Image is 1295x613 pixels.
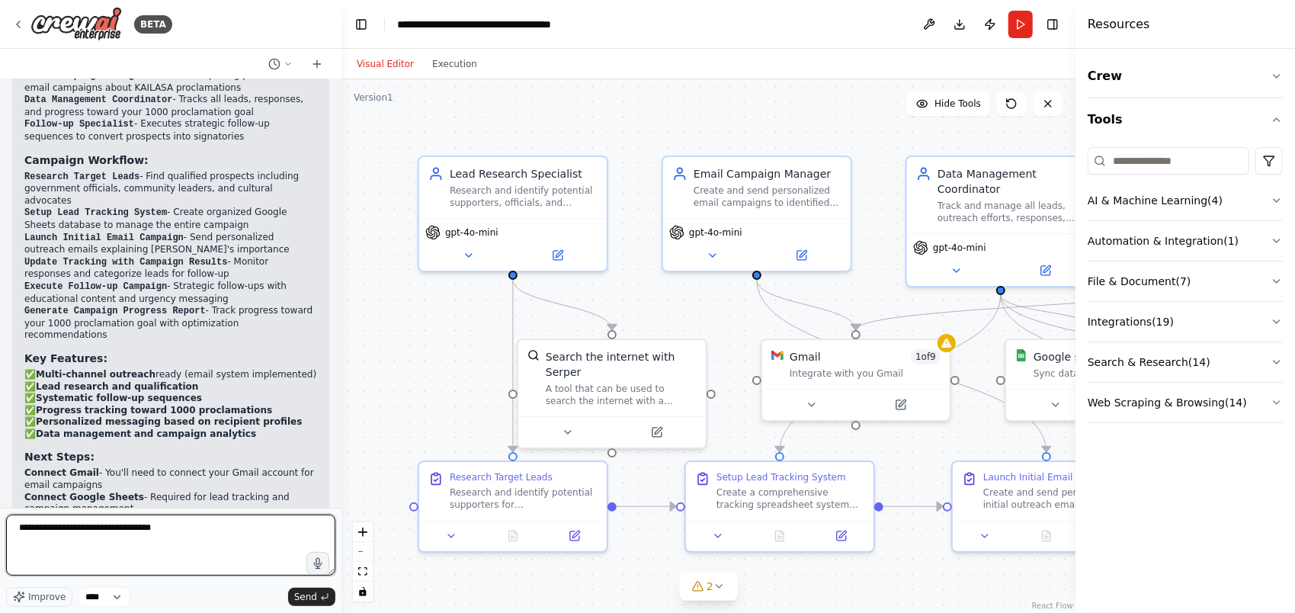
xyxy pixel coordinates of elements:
code: Execute Follow-up Campaign [24,281,167,292]
g: Edge from 511862da-5da9-4cdd-a7ba-0310d65cd052 to 4d37d54d-471c-4917-85f9-906c7be1aa28 [883,499,943,514]
div: GmailGmail1of9Integrate with you Gmail [761,339,951,422]
code: Launch Initial Email Campaign [24,233,184,243]
button: zoom out [353,542,373,562]
nav: breadcrumb [397,17,569,32]
button: Start a new chat [305,55,329,73]
div: Integrate with you Gmail [790,367,941,380]
button: No output available [1015,527,1079,545]
div: Create a comprehensive tracking spreadsheet system for managing the {organization_name} proclamat... [716,486,864,511]
button: Switch to previous chat [262,55,299,73]
button: Tools [1088,98,1283,141]
button: zoom in [353,522,373,542]
button: Click to speak your automation idea [306,552,329,575]
g: Edge from 70cc5a1c-fb19-40eb-9458-c87b4eda0ec2 to 7bdbb3c0-1e4b-407f-8871-07b507ceef24 [505,280,620,330]
span: Hide Tools [934,98,981,110]
div: Setup Lead Tracking System [716,471,846,483]
img: SerperDevTool [527,349,540,361]
li: - Track progress toward your 1000 proclamation goal with optimization recommendations [24,305,317,342]
button: Improve [6,587,72,607]
span: gpt-4o-mini [933,242,986,254]
li: - You'll need to connect your Gmail account for email campaigns [24,467,317,491]
button: Open in side panel [857,396,944,414]
div: Research Target LeadsResearch and identify potential supporters for {organization_name} proclamat... [418,461,608,553]
div: Gmail [790,349,821,364]
div: Research and identify potential supporters for {organization_name} proclamations, including gover... [450,486,598,511]
div: Setup Lead Tracking SystemCreate a comprehensive tracking spreadsheet system for managing the {or... [684,461,875,553]
button: No output available [748,527,813,545]
span: Number of enabled actions [911,349,941,364]
button: Automation & Integration(1) [1088,221,1283,261]
g: Edge from b2c6c9d8-3034-4756-b803-c632798a6afe to 53541f2e-1b8f-45ba-8415-1003e5a2f0a0 [749,280,864,330]
strong: Personalized messaging based on recipient profiles [36,416,302,427]
button: Web Scraping & Browsing(14) [1088,383,1283,422]
li: - Required for lead tracking and campaign management [24,492,317,515]
img: Google Sheets [1015,349,1027,361]
div: Research and identify potential supporters, officials, and influential individuals who might be i... [450,185,598,209]
a: React Flow attribution [1032,602,1073,610]
button: toggle interactivity [353,582,373,602]
code: Generate Campaign Progress Report [24,306,206,316]
div: Google SheetsGoogle sheetsSync data with Google Sheets [1005,339,1195,422]
div: Create and send personalized initial outreach emails to all identified leads about {organization_... [983,486,1131,511]
code: Follow-up Specialist [24,119,134,130]
span: gpt-4o-mini [689,226,742,239]
div: Launch Initial Email Campaign [983,471,1122,483]
div: Sync data with Google Sheets [1034,367,1184,380]
button: Hide Tools [907,91,990,116]
div: A tool that can be used to search the internet with a search_query. Supports different search typ... [546,383,697,407]
strong: Next Steps: [24,451,95,463]
div: Create and send personalized email campaigns to identified leads about {organization_name} procla... [694,185,841,209]
div: Data Management CoordinatorTrack and manage all leads, outreach efforts, responses, and proclamat... [906,156,1096,287]
strong: Key Features: [24,352,107,364]
strong: Connect Google Sheets [24,492,144,502]
div: Launch Initial Email CampaignCreate and send personalized initial outreach emails to all identifi... [951,461,1142,553]
div: Google sheets [1034,349,1110,364]
button: Hide left sidebar [351,14,372,35]
button: File & Document(7) [1088,262,1283,301]
div: Track and manage all leads, outreach efforts, responses, and proclamation signings in organized s... [938,200,1085,224]
div: Version 1 [354,91,393,104]
div: Data Management Coordinator [938,166,1085,197]
div: React Flow controls [353,522,373,602]
span: Improve [28,591,66,603]
button: Hide right sidebar [1042,14,1063,35]
button: Open in side panel [614,423,700,441]
g: Edge from b2c6c9d8-3034-4756-b803-c632798a6afe to 4d37d54d-471c-4917-85f9-906c7be1aa28 [749,280,1054,452]
li: - Executes strategic follow-up sequences to convert prospects into signatories [24,118,317,143]
button: Execution [423,55,486,73]
button: Visual Editor [348,55,423,73]
div: Research Target Leads [450,471,553,483]
strong: Multi-channel outreach [36,369,155,380]
div: Email Campaign Manager [694,166,841,181]
button: Open in side panel [815,527,867,545]
img: Gmail [771,349,784,361]
g: Edge from 70cc5a1c-fb19-40eb-9458-c87b4eda0ec2 to c617aabe-5965-493d-99d2-d333a76cc248 [505,280,521,452]
strong: Data management and campaign analytics [36,428,256,439]
div: SerperDevToolSearch the internet with SerperA tool that can be used to search the internet with a... [517,339,707,449]
div: Lead Research Specialist [450,166,598,181]
g: Edge from c617aabe-5965-493d-99d2-d333a76cc248 to 511862da-5da9-4cdd-a7ba-0310d65cd052 [617,499,676,514]
button: Open in side panel [758,246,845,265]
span: gpt-4o-mini [445,226,498,239]
code: Research Target Leads [24,172,139,182]
button: Crew [1088,55,1283,98]
button: Open in side panel [514,246,601,265]
button: Search & Research(14) [1088,342,1283,382]
code: Setup Lead Tracking System [24,207,167,218]
button: Send [288,588,335,606]
span: Send [294,591,317,603]
button: 2 [679,573,738,601]
code: Data Management Coordinator [24,95,172,105]
button: No output available [481,527,546,545]
li: - Tracks all leads, responses, and progress toward your 1000 proclamation goal [24,94,317,118]
strong: Progress tracking toward 1000 proclamations [36,405,272,416]
li: - Create organized Google Sheets database to manage the entire campaign [24,207,317,231]
button: Open in side panel [548,527,601,545]
h4: Resources [1088,15,1150,34]
g: Edge from 92020e43-7163-4e21-a467-1449d56b133f to 511862da-5da9-4cdd-a7ba-0310d65cd052 [772,295,1008,452]
li: - Find qualified prospects including government officials, community leaders, and cultural advocates [24,171,317,207]
div: Lead Research SpecialistResearch and identify potential supporters, officials, and influential in... [418,156,608,272]
div: BETA [134,15,172,34]
button: fit view [353,562,373,582]
div: Email Campaign ManagerCreate and send personalized email campaigns to identified leads about {org... [662,156,852,272]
